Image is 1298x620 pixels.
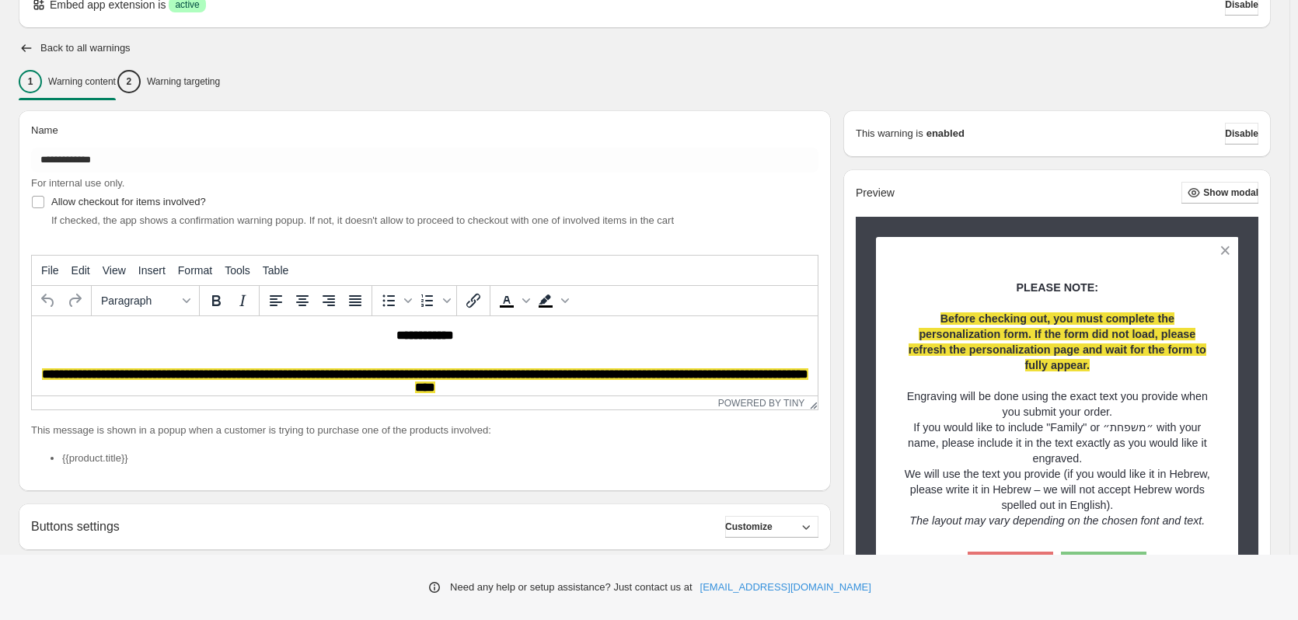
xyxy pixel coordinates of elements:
[718,398,805,409] a: Powered by Tiny
[147,75,220,88] p: Warning targeting
[178,264,212,277] span: Format
[909,514,1205,527] em: The layout may vary depending on the chosen font and text.
[117,70,141,93] div: 2
[909,312,1206,371] span: Before checking out, you must complete the personalization form. If the form did not load, please...
[968,552,1053,586] button: Cancel
[48,75,116,88] p: Warning content
[926,126,965,141] strong: enabled
[856,186,895,200] h2: Preview
[1061,552,1146,586] button: OK
[1225,127,1258,140] span: Disable
[32,316,818,395] iframe: Rich Text Area
[6,12,780,208] body: Rich Text Area. Press ALT-0 for help.
[117,65,220,98] button: 2Warning targeting
[101,294,177,307] span: Paragraph
[414,287,453,314] div: Numbered list
[72,264,90,277] span: Edit
[1016,281,1098,294] strong: PLEASE NOTE:
[203,287,229,314] button: Bold
[375,287,414,314] div: Bullet list
[229,287,256,314] button: Italic
[31,124,58,136] span: Name
[31,519,120,534] h2: Buttons settings
[41,264,59,277] span: File
[856,126,923,141] p: This warning is
[51,196,206,207] span: Allow checkout for items involved?
[289,287,316,314] button: Align center
[494,287,532,314] div: Text color
[263,264,288,277] span: Table
[532,287,571,314] div: Background color
[31,177,124,189] span: For internal use only.
[1203,186,1258,199] span: Show modal
[903,420,1212,466] p: If you would like to include "Family" or ״משפחת״ with your name, please include it in the text ex...
[225,264,250,277] span: Tools
[138,264,166,277] span: Insert
[19,70,42,93] div: 1
[725,516,818,538] button: Customize
[95,287,196,314] button: Formats
[700,580,871,595] a: [EMAIL_ADDRESS][DOMAIN_NAME]
[1181,182,1258,204] button: Show modal
[903,466,1212,513] p: We will use the text you provide (if you would like it in Hebrew, please write it in Hebrew – we ...
[903,388,1212,420] p: Engraving will be done using the exact text you provide when you submit your order.
[1225,123,1258,145] button: Disable
[460,287,487,314] button: Insert/edit link
[51,214,674,226] span: If checked, the app shows a confirmation warning popup. If not, it doesn't allow to proceed to ch...
[35,287,61,314] button: Undo
[62,451,818,466] li: {{product.title}}
[61,287,88,314] button: Redo
[19,65,116,98] button: 1Warning content
[342,287,368,314] button: Justify
[725,521,773,533] span: Customize
[804,396,818,409] div: Resize
[31,423,818,438] p: This message is shown in a popup when a customer is trying to purchase one of the products involved:
[40,42,131,54] h2: Back to all warnings
[103,264,126,277] span: View
[316,287,342,314] button: Align right
[263,287,289,314] button: Align left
